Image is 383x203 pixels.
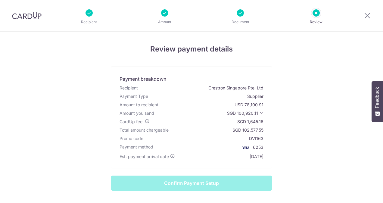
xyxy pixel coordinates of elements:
[120,127,169,133] span: Total amount chargeable
[208,85,263,91] div: Crestron Singapore Pte. Ltd
[375,87,380,108] span: Feedback
[12,12,42,19] img: CardUp
[294,19,338,25] p: Review
[237,119,263,125] div: SGD 1,645.16
[232,127,263,133] div: SGD 102,577.55
[240,144,252,151] img: <span class="translation_missing" title="translation missing: en.account_steps.new_confirm_form.b...
[218,19,263,25] p: Document
[120,102,158,108] div: Amount to recipient
[227,111,258,116] span: SGD 100,920.11
[120,94,148,99] span: translation missing: en.account_steps.new_confirm_form.xb_payment.header.payment_type
[253,145,263,150] span: 6253
[120,136,143,142] div: Promo code
[120,144,153,151] div: Payment method
[120,85,138,91] div: Recipient
[250,154,263,160] div: [DATE]
[142,19,187,25] p: Amount
[120,154,175,160] div: Est. payment arrival date
[235,102,263,108] div: USD 78,100.91
[67,19,111,25] p: Recipient
[249,136,263,142] div: DVI163
[15,44,368,55] h4: Review payment details
[120,119,142,124] span: CardUp fee
[120,110,154,116] div: Amount you send
[227,110,263,116] p: SGD 100,920.11
[120,75,167,83] div: Payment breakdown
[247,93,263,99] div: Supplier
[372,81,383,122] button: Feedback - Show survey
